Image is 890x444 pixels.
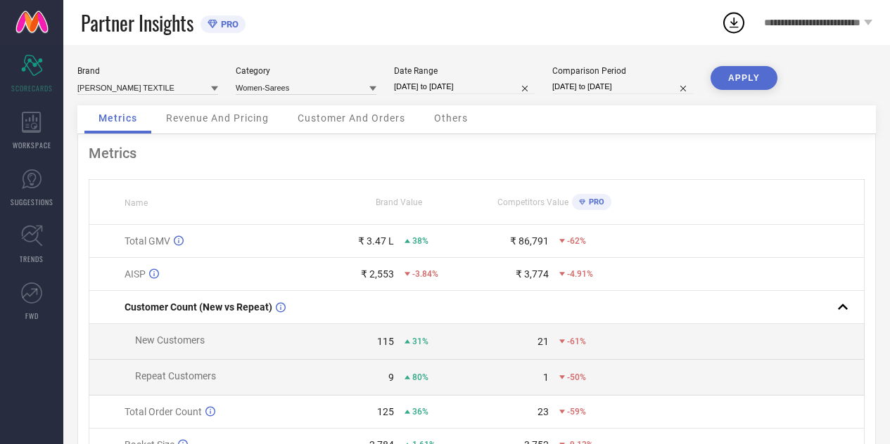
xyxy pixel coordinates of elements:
[135,370,216,381] span: Repeat Customers
[98,112,137,124] span: Metrics
[77,66,218,76] div: Brand
[89,145,865,162] div: Metrics
[567,269,593,279] span: -4.91%
[711,66,777,90] button: APPLY
[567,337,586,346] span: -61%
[377,336,394,347] div: 115
[412,372,428,382] span: 80%
[125,406,202,417] span: Total Order Count
[567,372,586,382] span: -50%
[538,336,549,347] div: 21
[412,269,438,279] span: -3.84%
[361,268,394,280] div: ₹ 2,553
[236,66,376,76] div: Category
[434,112,468,124] span: Others
[412,407,428,417] span: 36%
[125,198,148,208] span: Name
[497,197,568,207] span: Competitors Value
[125,301,272,313] span: Customer Count (New vs Repeat)
[298,112,405,124] span: Customer And Orders
[135,334,205,346] span: New Customers
[510,235,549,247] div: ₹ 86,791
[11,197,53,207] span: SUGGESTIONS
[125,268,146,280] span: AISP
[412,337,428,346] span: 31%
[376,197,422,207] span: Brand Value
[412,236,428,246] span: 38%
[217,19,239,30] span: PRO
[567,407,586,417] span: -59%
[11,83,53,93] span: SCORECARDS
[394,66,535,76] div: Date Range
[388,372,394,383] div: 9
[552,66,693,76] div: Comparison Period
[13,140,51,150] span: WORKSPACE
[20,254,44,264] span: TRENDS
[125,235,170,247] span: Total GMV
[538,406,549,417] div: 23
[543,372,549,383] div: 1
[166,112,269,124] span: Revenue And Pricing
[25,311,39,321] span: FWD
[358,235,394,247] div: ₹ 3.47 L
[516,268,549,280] div: ₹ 3,774
[81,8,193,37] span: Partner Insights
[377,406,394,417] div: 125
[585,197,604,207] span: PRO
[552,79,693,94] input: Select comparison period
[394,79,535,94] input: Select date range
[721,10,746,35] div: Open download list
[567,236,586,246] span: -62%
